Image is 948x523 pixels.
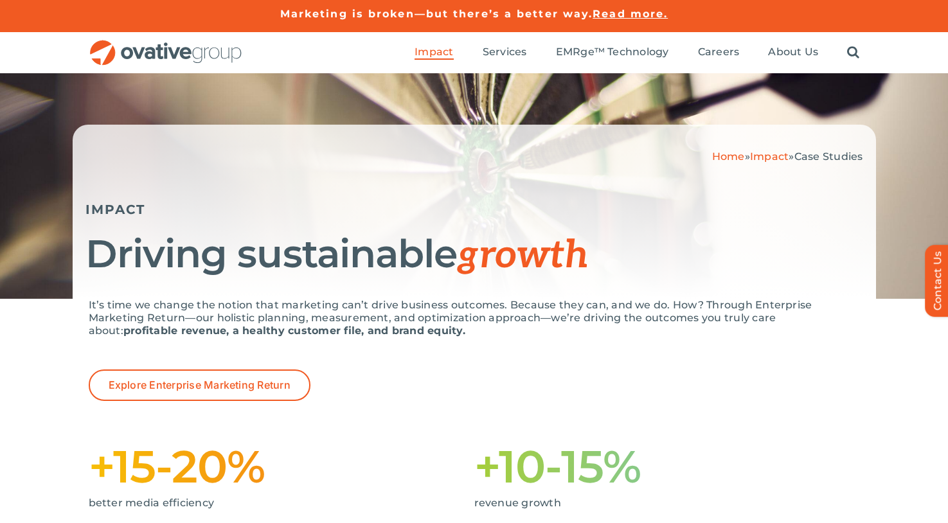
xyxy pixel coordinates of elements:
span: About Us [768,46,818,58]
a: Careers [698,46,740,60]
a: Search [847,46,859,60]
h5: IMPACT [85,202,863,217]
p: better media efficiency [89,497,455,510]
h1: +15-20% [89,446,474,487]
a: Impact [415,46,453,60]
span: EMRge™ Technology [556,46,669,58]
p: It’s time we change the notion that marketing can’t drive business outcomes. Because they can, an... [89,299,860,337]
span: growth [457,233,588,279]
a: About Us [768,46,818,60]
a: Read more. [593,8,668,20]
span: Explore Enterprise Marketing Return [109,379,291,391]
a: Services [483,46,527,60]
span: Careers [698,46,740,58]
span: Services [483,46,527,58]
a: EMRge™ Technology [556,46,669,60]
a: Impact [750,150,789,163]
a: Marketing is broken—but there’s a better way. [280,8,593,20]
a: Home [712,150,745,163]
strong: profitable revenue, a healthy customer file, and brand equity. [123,324,465,337]
p: revenue growth [474,497,841,510]
span: Case Studies [794,150,863,163]
a: Explore Enterprise Marketing Return [89,369,310,401]
nav: Menu [415,32,859,73]
h1: +10-15% [474,446,860,487]
span: Impact [415,46,453,58]
h1: Driving sustainable [85,233,863,276]
a: OG_Full_horizontal_RGB [89,39,243,51]
span: » » [712,150,863,163]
